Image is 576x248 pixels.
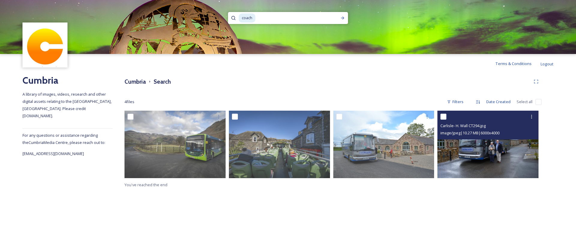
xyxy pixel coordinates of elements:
span: [EMAIL_ADDRESS][DOMAIN_NAME] [22,151,84,156]
img: CUMBRIATOURISM_2025_JONNYGIOS_ELTERWATER_13.jpg [124,111,226,178]
img: Carlisle- H. Wall CT294.jpg [437,111,538,178]
span: For any questions or assistance regarding the Cumbria Media Centre, please reach out to: [22,133,105,145]
h3: Search [154,77,171,86]
img: Carlisle- H. Wall CT308.jpg [333,111,434,178]
div: Date Created [483,96,514,108]
img: images.jpg [23,23,67,67]
span: coach [239,13,255,22]
span: Logout [541,61,553,67]
span: image/jpeg | 10.27 MB | 6000 x 4000 [440,130,499,136]
span: A library of images, videos, research and other digital assets relating to the [GEOGRAPHIC_DATA],... [22,91,112,118]
h2: Cumbria [22,73,112,88]
a: Terms & Conditions [495,60,541,67]
span: Terms & Conditions [495,61,532,66]
span: 4 file s [124,99,134,105]
span: Carlisle- H. Wall CT294.jpg [440,123,486,128]
span: You've reached the end [124,182,167,187]
img: CUMBRIATOURISM_2025_JONNYGIOS_AMBLESIDE_8.jpg [229,111,330,178]
h3: Cumbria [124,77,146,86]
div: Filters [444,96,466,108]
span: Select all [517,99,532,105]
